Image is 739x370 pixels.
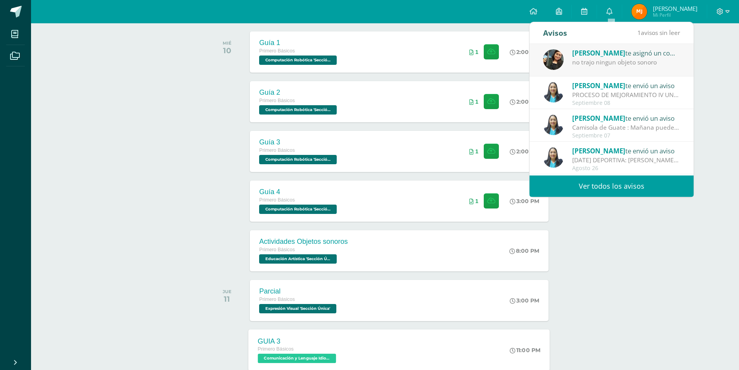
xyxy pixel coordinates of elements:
[469,49,478,55] div: Archivos entregados
[469,198,478,204] div: Archivos entregados
[259,155,337,164] span: Computación Robótica 'Sección Única'
[259,105,337,115] span: Computación Robótica 'Sección Única'
[475,99,478,105] span: 1
[572,58,680,67] div: no trajo ningun objeto sonoro
[637,28,641,37] span: 1
[259,98,295,103] span: Primero Básicos
[259,238,348,246] div: Actividades Objetos sonoros
[259,48,295,54] span: Primero Básicos
[469,148,478,155] div: Archivos entregados
[572,165,680,172] div: Agosto 26
[572,100,680,106] div: Septiembre 08
[510,198,539,205] div: 3:00 PM
[259,304,336,313] span: Expresión Visual 'Sección Única'
[653,12,697,18] span: Mi Perfil
[258,354,336,363] span: Comunicación y Lenguaje Idioma Extranjero 'Sección Única'
[259,205,337,214] span: Computación Robótica 'Sección Única'
[572,80,680,90] div: te envió un aviso
[572,90,680,99] div: PROCESO DE MEJORAMIENTO IV UNIDAD: Bendiciones a cada uno El día de hoy estará disponible el comp...
[223,294,232,304] div: 11
[223,46,232,55] div: 10
[572,123,680,132] div: Camisola de Guate : Mañana pueden llegar con la playera de la selección siempre aportando su cola...
[572,156,680,165] div: MAÑANA DEPORTIVA: Nivel Básico y Diversificado Los esperamos mañana en nuestra mañana deportiva "...
[543,147,564,168] img: 49168807a2b8cca0ef2119beca2bd5ad.png
[259,297,295,302] span: Primero Básicos
[572,114,625,123] span: [PERSON_NAME]
[475,148,478,155] span: 1
[572,49,625,57] span: [PERSON_NAME]
[510,49,539,56] div: 2:00 PM
[572,146,625,155] span: [PERSON_NAME]
[510,297,539,304] div: 3:00 PM
[259,287,338,295] div: Parcial
[572,113,680,123] div: te envió un aviso
[572,146,680,156] div: te envió un aviso
[543,49,564,70] img: afbb90b42ddb8510e0c4b806fbdf27cc.png
[259,197,295,203] span: Primero Básicos
[510,347,541,354] div: 11:00 PM
[259,39,339,47] div: Guía 1
[543,82,564,102] img: 49168807a2b8cca0ef2119beca2bd5ad.png
[223,40,232,46] div: MIÉ
[258,346,294,352] span: Primero Básicos
[510,148,539,155] div: 2:00 PM
[653,5,697,12] span: [PERSON_NAME]
[475,198,478,204] span: 1
[543,22,567,43] div: Avisos
[530,175,694,197] a: Ver todos los avisos
[572,132,680,139] div: Septiembre 07
[469,99,478,105] div: Archivos entregados
[543,115,564,135] img: 49168807a2b8cca0ef2119beca2bd5ad.png
[510,98,539,105] div: 2:00 PM
[572,48,680,58] div: te asignó un comentario en 'Objetos sonoros' para 'Educación Artística'
[259,56,337,65] span: Computación Robótica 'Sección Única'
[259,254,337,264] span: Educación Artística 'Sección Única'
[223,289,232,294] div: JUE
[258,337,338,345] div: GUIA 3
[475,49,478,55] span: 1
[632,4,647,19] img: f9b9e3f99bf7f1f31012b4c7c53e0d8e.png
[259,247,295,252] span: Primero Básicos
[509,247,539,254] div: 8:00 PM
[572,81,625,90] span: [PERSON_NAME]
[259,138,339,146] div: Guía 3
[259,148,295,153] span: Primero Básicos
[637,28,680,37] span: avisos sin leer
[259,188,339,196] div: Guía 4
[259,89,339,97] div: Guía 2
